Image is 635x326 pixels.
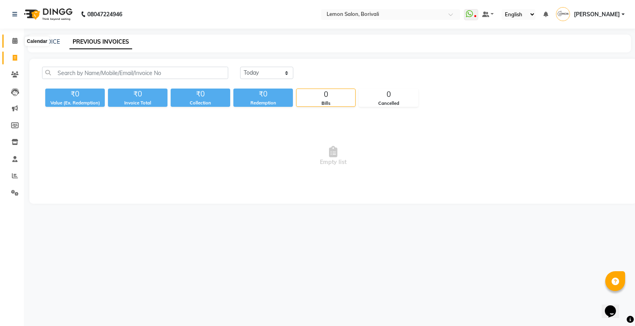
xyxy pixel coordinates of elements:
[42,116,624,196] span: Empty list
[574,10,620,19] span: [PERSON_NAME]
[171,100,230,106] div: Collection
[233,89,293,100] div: ₹0
[171,89,230,100] div: ₹0
[42,67,228,79] input: Search by Name/Mobile/Email/Invoice No
[45,89,105,100] div: ₹0
[108,100,167,106] div: Invoice Total
[556,7,570,21] img: Farheen Ansari
[20,3,75,25] img: logo
[108,89,167,100] div: ₹0
[233,100,293,106] div: Redemption
[359,89,418,100] div: 0
[296,100,355,107] div: Bills
[87,3,122,25] b: 08047224946
[602,294,627,318] iframe: chat widget
[296,89,355,100] div: 0
[359,100,418,107] div: Cancelled
[45,100,105,106] div: Value (Ex. Redemption)
[25,37,49,46] div: Calendar
[69,35,132,49] a: PREVIOUS INVOICES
